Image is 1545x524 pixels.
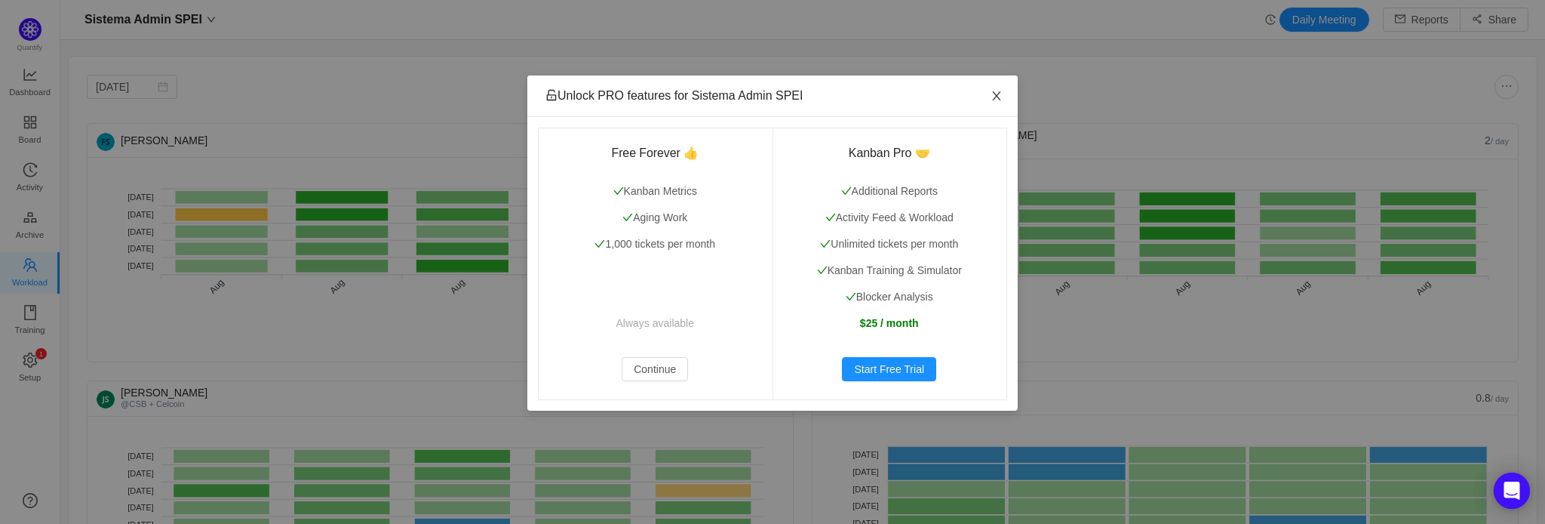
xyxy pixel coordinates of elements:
button: Start Free Trial [842,357,936,381]
i: icon: check [820,239,831,249]
p: Activity Feed & Workload [791,210,989,226]
i: icon: check [594,239,605,249]
h3: Kanban Pro 🤝 [791,146,989,161]
i: icon: check [817,265,828,276]
p: Always available [556,316,754,331]
i: icon: check [841,186,852,196]
span: Unlock PRO features for Sistema Admin SPEI [545,89,803,102]
i: icon: check [846,291,856,302]
button: Close [975,76,1018,118]
i: icon: check [622,212,633,223]
div: Open Intercom Messenger [1494,473,1530,509]
p: Blocker Analysis [791,289,989,305]
p: Kanban Training & Simulator [791,263,989,279]
p: Additional Reports [791,183,989,199]
i: icon: check [825,212,836,223]
p: Kanban Metrics [556,183,754,199]
i: icon: unlock [545,89,557,101]
span: 1,000 tickets per month [594,238,715,250]
strong: $25 / month [860,317,919,329]
i: icon: check [613,186,624,196]
p: Unlimited tickets per month [791,236,989,252]
p: Aging Work [556,210,754,226]
h3: Free Forever 👍 [556,146,754,161]
i: icon: close [991,90,1003,102]
button: Continue [622,357,688,381]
